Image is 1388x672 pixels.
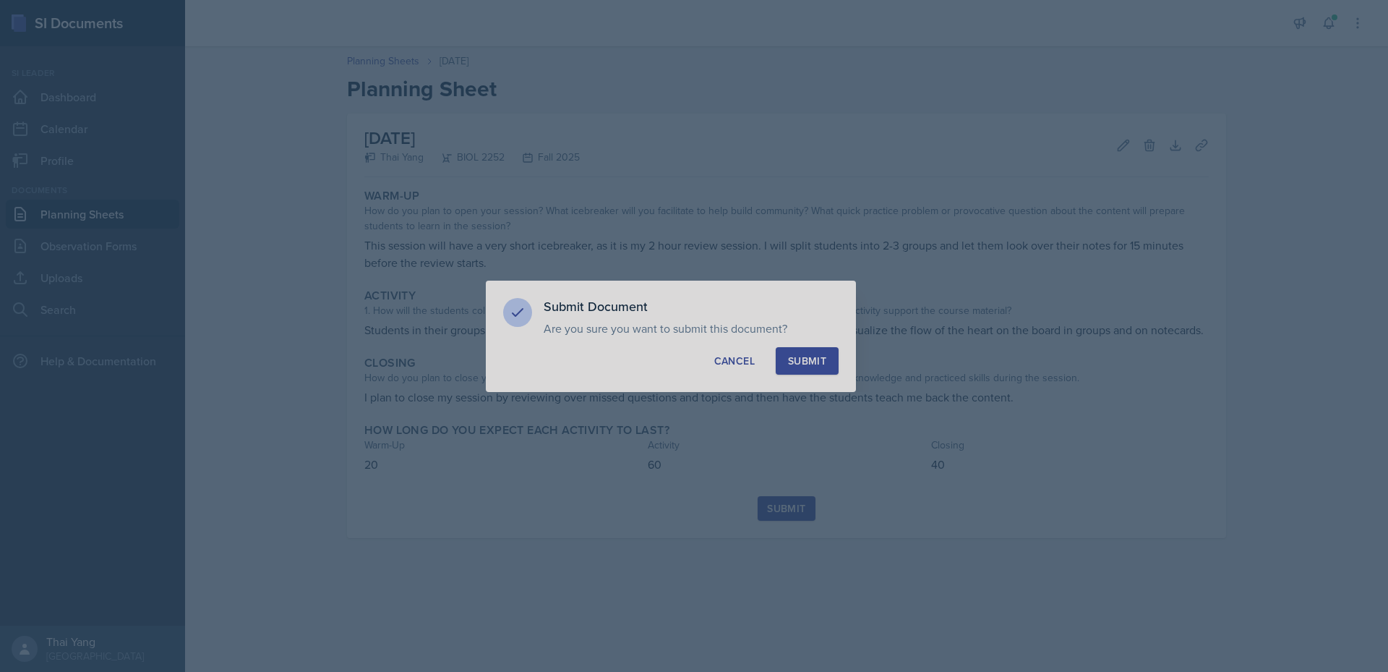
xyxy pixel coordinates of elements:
p: Are you sure you want to submit this document? [544,321,839,336]
div: Submit [788,354,826,368]
h3: Submit Document [544,298,839,315]
button: Cancel [702,347,767,375]
div: Cancel [714,354,755,368]
button: Submit [776,347,839,375]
